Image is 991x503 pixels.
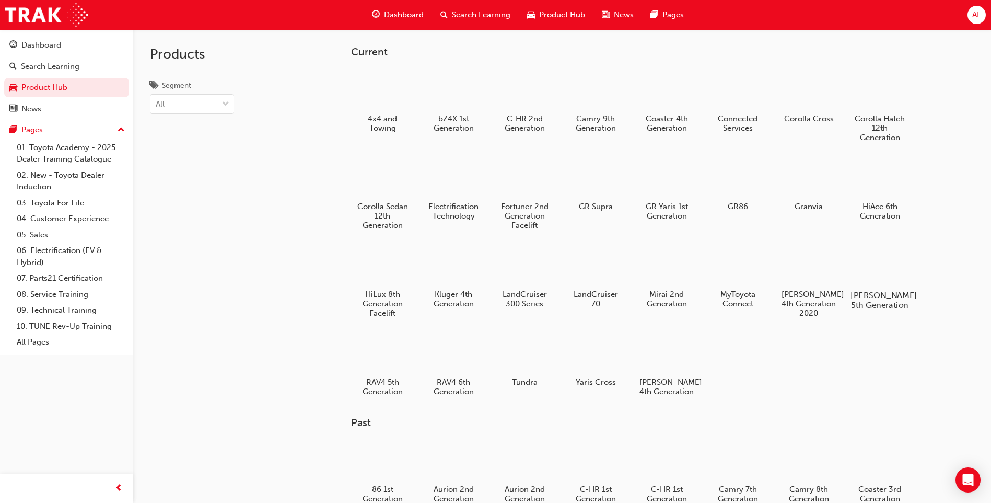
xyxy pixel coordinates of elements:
h5: LandCruiser 300 Series [497,290,552,308]
a: Mirai 2nd Generation [635,242,698,312]
a: Coaster 4th Generation [635,66,698,136]
h5: GR86 [710,202,765,211]
a: Fortuner 2nd Generation Facelift [493,154,556,234]
span: car-icon [527,8,535,21]
a: Granvia [777,154,840,215]
a: Corolla Cross [777,66,840,127]
a: All Pages [13,334,129,350]
span: news-icon [9,105,17,114]
h5: Electrification Technology [426,202,481,221]
span: guage-icon [372,8,380,21]
a: RAV4 6th Generation [422,330,485,400]
button: Pages [4,120,129,140]
a: HiLux 8th Generation Facelift [351,242,414,322]
div: Dashboard [21,39,61,51]
a: [PERSON_NAME] 5th Generation [848,242,911,312]
a: MyToyota Connect [706,242,769,312]
a: Product Hub [4,78,129,97]
h5: Camry 9th Generation [568,114,623,133]
a: LandCruiser 300 Series [493,242,556,312]
img: Trak [5,3,88,27]
a: Tundra [493,330,556,391]
span: Dashboard [384,9,424,21]
h3: Current [351,46,945,58]
a: GR Yaris 1st Generation [635,154,698,224]
span: tags-icon [150,82,158,91]
h5: 4x4 and Towing [355,114,410,133]
h5: LandCruiser 70 [568,290,623,308]
div: Pages [21,124,43,136]
a: News [4,99,129,119]
div: Segment [162,81,191,91]
a: Electrification Technology [422,154,485,224]
div: News [21,103,41,115]
span: Product Hub [539,9,585,21]
a: pages-iconPages [642,4,692,26]
a: news-iconNews [593,4,642,26]
h5: Corolla Cross [782,114,836,123]
span: Search Learning [452,9,510,21]
h5: RAV4 5th Generation [355,378,410,396]
h5: C-HR 2nd Generation [497,114,552,133]
a: car-iconProduct Hub [519,4,593,26]
a: 10. TUNE Rev-Up Training [13,318,129,335]
a: 08. Service Training [13,287,129,303]
span: search-icon [440,8,448,21]
h5: [PERSON_NAME] 4th Generation [639,378,694,396]
a: Dashboard [4,36,129,55]
h5: Corolla Hatch 12th Generation [853,114,907,142]
h5: GR Yaris 1st Generation [639,202,694,221]
span: pages-icon [9,125,17,135]
a: Camry 9th Generation [564,66,627,136]
span: Pages [662,9,684,21]
span: up-icon [118,123,125,137]
h5: Mirai 2nd Generation [639,290,694,308]
a: 06. Electrification (EV & Hybrid) [13,243,129,270]
div: Open Intercom Messenger [955,467,981,493]
h5: Tundra [497,378,552,387]
h5: bZ4X 1st Generation [426,114,481,133]
a: 03. Toyota For Life [13,195,129,211]
a: guage-iconDashboard [364,4,432,26]
a: GR Supra [564,154,627,215]
button: DashboardSearch LearningProduct HubNews [4,33,129,120]
a: Connected Services [706,66,769,136]
h5: Granvia [782,202,836,211]
a: [PERSON_NAME] 4th Generation 2020 [777,242,840,322]
a: RAV4 5th Generation [351,330,414,400]
h3: Past [351,417,945,429]
h5: RAV4 6th Generation [426,378,481,396]
h5: HiLux 8th Generation Facelift [355,290,410,318]
a: Yaris Cross [564,330,627,391]
span: down-icon [222,98,229,111]
h5: Kluger 4th Generation [426,290,481,308]
span: AL [972,9,981,21]
a: 02. New - Toyota Dealer Induction [13,167,129,195]
h5: HiAce 6th Generation [853,202,907,221]
h5: [PERSON_NAME] 5th Generation [851,290,909,310]
div: All [156,98,165,110]
a: 4x4 and Towing [351,66,414,136]
a: 01. Toyota Academy - 2025 Dealer Training Catalogue [13,140,129,167]
span: car-icon [9,83,17,93]
span: guage-icon [9,41,17,50]
a: 09. Technical Training [13,302,129,318]
h2: Products [150,46,234,63]
a: 04. Customer Experience [13,211,129,227]
a: Corolla Sedan 12th Generation [351,154,414,234]
h5: GR Supra [568,202,623,211]
span: pages-icon [650,8,658,21]
a: Kluger 4th Generation [422,242,485,312]
div: Search Learning [21,61,79,73]
span: News [614,9,634,21]
a: Corolla Hatch 12th Generation [848,66,911,146]
a: 05. Sales [13,227,129,243]
a: GR86 [706,154,769,215]
button: AL [967,6,986,24]
a: bZ4X 1st Generation [422,66,485,136]
h5: [PERSON_NAME] 4th Generation 2020 [782,290,836,318]
span: search-icon [9,62,17,72]
a: 07. Parts21 Certification [13,270,129,287]
h5: Coaster 4th Generation [639,114,694,133]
